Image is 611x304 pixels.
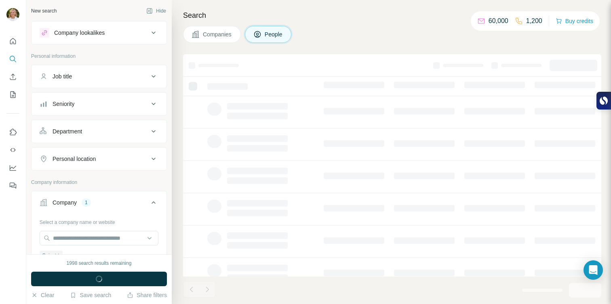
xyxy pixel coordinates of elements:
[82,199,91,206] div: 1
[6,125,19,139] button: Use Surfe on LinkedIn
[32,67,166,86] button: Job title
[31,7,57,15] div: New search
[6,52,19,66] button: Search
[584,260,603,280] div: Open Intercom Messenger
[31,179,167,186] p: Company information
[53,155,96,163] div: Personal location
[31,53,167,60] p: Personal information
[40,215,158,226] div: Select a company name or website
[6,87,19,102] button: My lists
[6,178,19,193] button: Feedback
[6,70,19,84] button: Enrich CSV
[127,291,167,299] button: Share filters
[489,16,508,26] p: 60,000
[53,100,74,108] div: Seniority
[203,30,232,38] span: Companies
[32,23,166,42] button: Company lookalikes
[53,127,82,135] div: Department
[6,160,19,175] button: Dashboard
[32,122,166,141] button: Department
[54,29,105,37] div: Company lookalikes
[53,198,77,207] div: Company
[70,291,111,299] button: Save search
[141,5,172,17] button: Hide
[6,34,19,49] button: Quick start
[6,143,19,157] button: Use Surfe API
[31,291,54,299] button: Clear
[6,8,19,21] img: Avatar
[32,94,166,114] button: Seniority
[32,149,166,169] button: Personal location
[67,260,132,267] div: 1998 search results remaining
[526,16,542,26] p: 1,200
[183,10,601,21] h4: Search
[42,252,52,259] span: Quip
[53,72,72,80] div: Job title
[556,15,593,27] button: Buy credits
[32,193,166,215] button: Company1
[265,30,283,38] span: People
